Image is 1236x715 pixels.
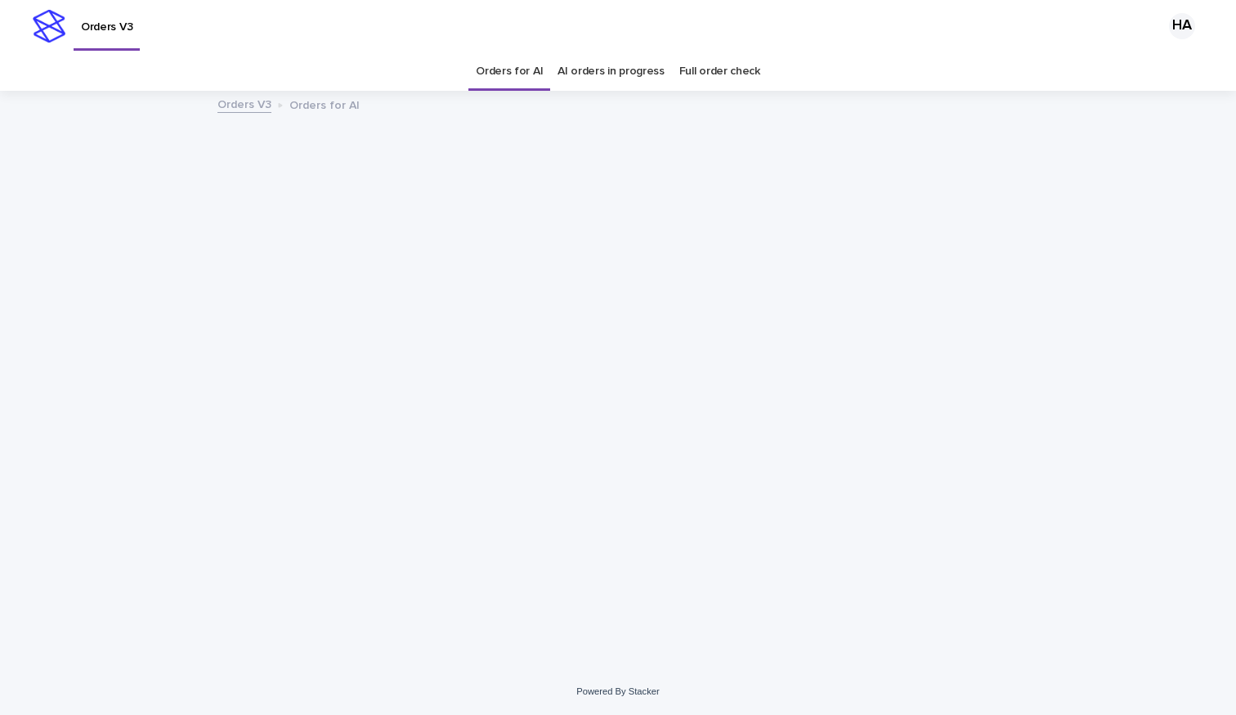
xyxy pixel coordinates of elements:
img: stacker-logo-s-only.png [33,10,65,43]
a: Full order check [679,52,760,91]
p: Orders for AI [289,95,360,113]
a: AI orders in progress [558,52,665,91]
a: Orders V3 [217,94,271,113]
a: Orders for AI [476,52,543,91]
a: Powered By Stacker [576,686,659,696]
div: HA [1169,13,1195,39]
